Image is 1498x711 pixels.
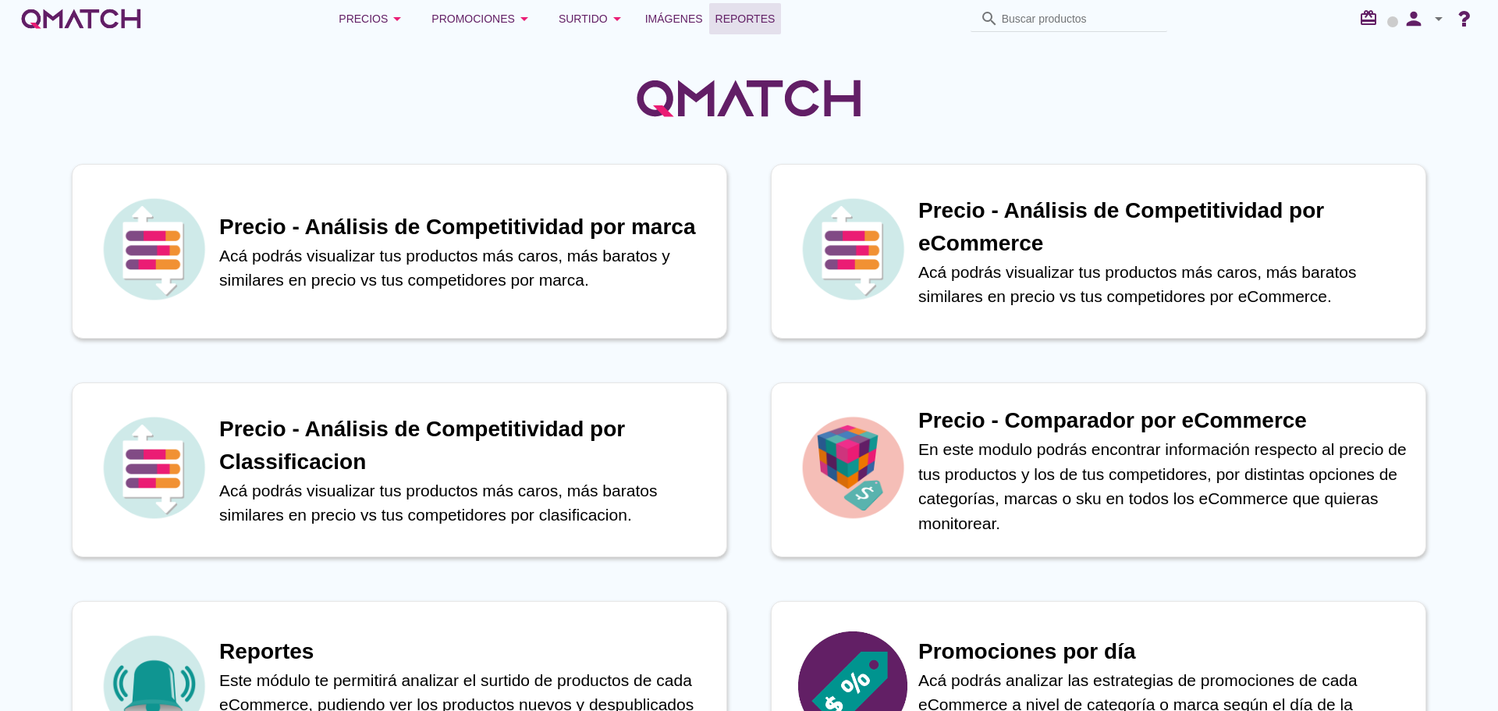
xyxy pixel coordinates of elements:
[798,194,907,304] img: icon
[388,9,406,28] i: arrow_drop_down
[1429,9,1448,28] i: arrow_drop_down
[19,3,144,34] a: white-qmatch-logo
[645,9,703,28] span: Imágenes
[918,404,1410,437] h1: Precio - Comparador por eCommerce
[918,260,1410,309] p: Acá podrás visualizar tus productos más caros, más baratos similares en precio vs tus competidore...
[99,413,208,522] img: icon
[980,9,999,28] i: search
[632,59,866,137] img: QMatchLogo
[709,3,782,34] a: Reportes
[419,3,546,34] button: Promociones
[918,635,1410,668] h1: Promociones por día
[798,413,907,522] img: icon
[918,194,1410,260] h1: Precio - Análisis de Competitividad por eCommerce
[219,244,711,293] p: Acá podrás visualizar tus productos más caros, más baratos y similares en precio vs tus competido...
[608,9,627,28] i: arrow_drop_down
[219,635,711,668] h1: Reportes
[749,164,1448,339] a: iconPrecio - Análisis de Competitividad por eCommerceAcá podrás visualizar tus productos más caro...
[1398,8,1429,30] i: person
[918,437,1410,535] p: En este modulo podrás encontrar información respecto al precio de tus productos y los de tus comp...
[50,164,749,339] a: iconPrecio - Análisis de Competitividad por marcaAcá podrás visualizar tus productos más caros, m...
[1002,6,1158,31] input: Buscar productos
[219,211,711,244] h1: Precio - Análisis de Competitividad por marca
[749,382,1448,557] a: iconPrecio - Comparador por eCommerceEn este modulo podrás encontrar información respecto al prec...
[339,9,406,28] div: Precios
[559,9,627,28] div: Surtido
[219,478,711,528] p: Acá podrás visualizar tus productos más caros, más baratos similares en precio vs tus competidore...
[715,9,776,28] span: Reportes
[219,413,711,478] h1: Precio - Análisis de Competitividad por Classificacion
[1359,9,1384,27] i: redeem
[99,194,208,304] img: icon
[546,3,639,34] button: Surtido
[639,3,709,34] a: Imágenes
[515,9,534,28] i: arrow_drop_down
[431,9,534,28] div: Promociones
[50,382,749,557] a: iconPrecio - Análisis de Competitividad por ClassificacionAcá podrás visualizar tus productos más...
[326,3,419,34] button: Precios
